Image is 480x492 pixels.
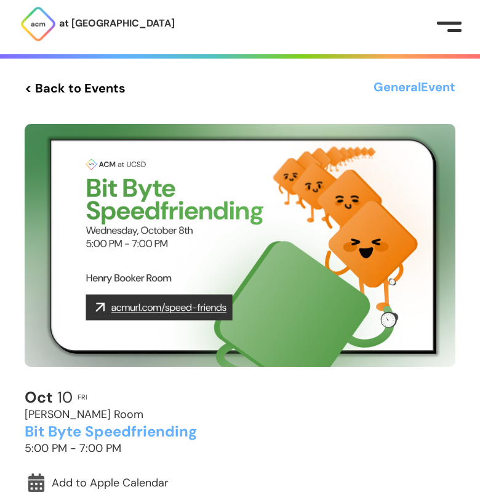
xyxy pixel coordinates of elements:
h2: Bit Byte Speedfriending [25,424,197,440]
b: Oct [25,387,53,408]
p: at [GEOGRAPHIC_DATA] [59,15,175,31]
h2: 10 [25,389,73,406]
a: at [GEOGRAPHIC_DATA] [20,6,175,43]
h2: 5:00 PM - 7:00 PM [25,443,121,455]
img: ACM Logo [20,6,57,43]
h2: Fri [78,393,87,401]
h2: [PERSON_NAME] Room [25,409,143,421]
h3: General Event [374,77,455,99]
img: Event Cover Photo [25,124,455,367]
a: < Back to Events [25,77,126,99]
